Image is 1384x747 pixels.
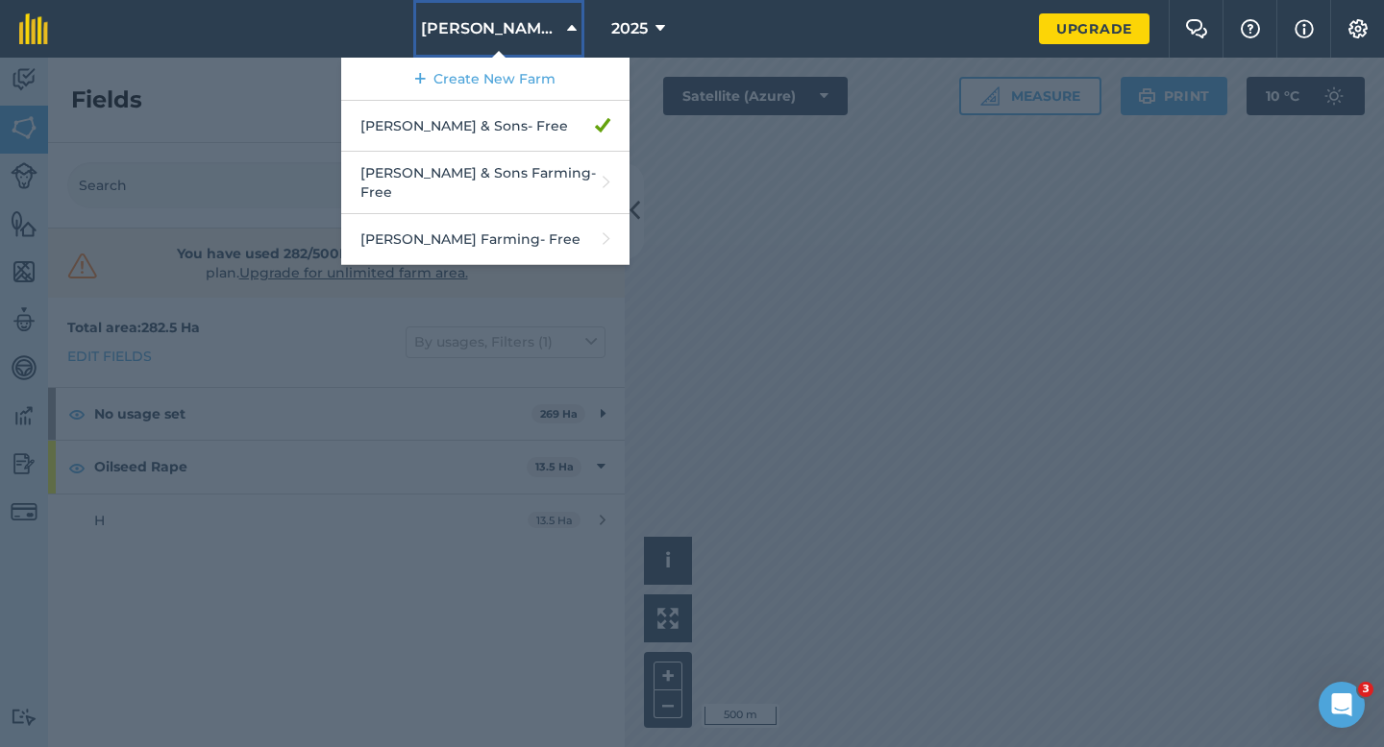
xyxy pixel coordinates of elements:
a: Upgrade [1039,13,1149,44]
a: [PERSON_NAME] & Sons Farming- Free [341,152,630,214]
img: Two speech bubbles overlapping with the left bubble in the forefront [1185,19,1208,38]
a: [PERSON_NAME] Farming- Free [341,214,630,265]
span: 2025 [611,17,648,40]
a: [PERSON_NAME] & Sons- Free [341,101,630,152]
a: Create New Farm [341,58,630,101]
img: A cog icon [1347,19,1370,38]
img: svg+xml;base64,PHN2ZyB4bWxucz0iaHR0cDovL3d3dy53My5vcmcvMjAwMC9zdmciIHdpZHRoPSIxNyIgaGVpZ2h0PSIxNy... [1295,17,1314,40]
span: 3 [1358,682,1373,697]
iframe: Intercom live chat [1319,682,1365,728]
img: A question mark icon [1239,19,1262,38]
span: [PERSON_NAME] & Sons [421,17,559,40]
img: fieldmargin Logo [19,13,48,44]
